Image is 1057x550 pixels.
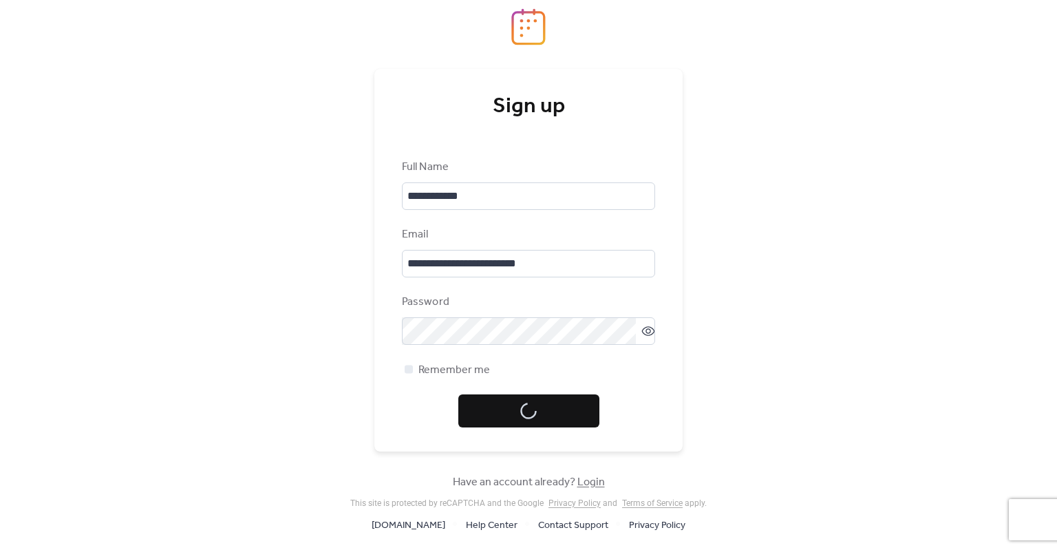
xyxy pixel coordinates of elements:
[548,498,601,508] a: Privacy Policy
[372,518,445,534] span: [DOMAIN_NAME]
[402,93,655,120] div: Sign up
[402,294,652,310] div: Password
[402,226,652,243] div: Email
[577,472,605,493] a: Login
[372,516,445,533] a: [DOMAIN_NAME]
[418,362,490,379] span: Remember me
[629,518,685,534] span: Privacy Policy
[538,518,608,534] span: Contact Support
[402,159,652,176] div: Full Name
[350,498,707,508] div: This site is protected by reCAPTCHA and the Google and apply .
[511,8,546,45] img: logo
[466,518,517,534] span: Help Center
[629,516,685,533] a: Privacy Policy
[466,516,517,533] a: Help Center
[538,516,608,533] a: Contact Support
[622,498,683,508] a: Terms of Service
[453,474,605,491] span: Have an account already?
